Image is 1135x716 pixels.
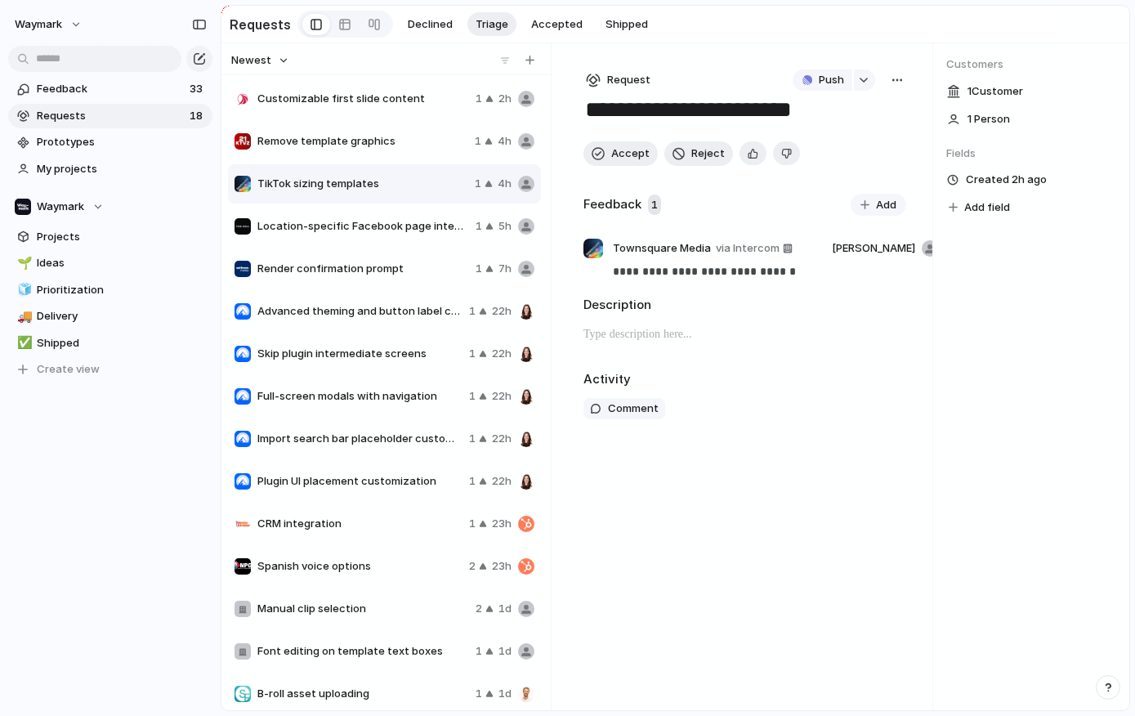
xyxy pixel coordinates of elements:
button: Add field [946,197,1012,218]
span: My projects [37,161,207,177]
span: Shipped [37,335,207,351]
button: Waymark [7,11,91,38]
a: Prototypes [8,130,212,154]
span: 4h [498,133,512,150]
span: Comment [608,401,659,417]
span: 1 Customer [967,83,1023,100]
button: ✅ [15,335,31,351]
a: Projects [8,225,212,249]
span: 1 [469,431,476,447]
div: 🧊 [17,280,29,299]
a: 🧊Prioritization [8,278,212,302]
span: 23h [492,516,512,532]
button: Triage [467,12,516,37]
span: 1 [476,218,482,235]
button: Newest [229,50,292,71]
span: 7h [498,261,512,277]
span: B-roll asset uploading [257,686,469,702]
span: Feedback [37,81,185,97]
button: 🧊 [15,282,31,298]
button: Add [851,194,906,217]
span: Fields [946,145,1116,162]
span: Location-specific Facebook page integration [257,218,469,235]
a: 🚚Delivery [8,304,212,329]
div: 🚚 [17,307,29,326]
span: Render confirmation prompt [257,261,469,277]
span: Delivery [37,308,207,324]
span: Requests [37,108,185,124]
span: Add field [964,199,1010,216]
span: TikTok sizing templates [257,176,468,192]
span: Customers [946,56,1116,73]
span: Request [607,72,650,88]
span: 1d [498,643,512,660]
span: 22h [492,473,512,490]
span: 1 [648,195,661,216]
span: Shipped [605,16,648,33]
span: 1 [475,133,481,150]
button: Waymark [8,195,212,219]
span: Spanish voice options [257,558,462,575]
span: 33 [190,81,206,97]
span: 18 [190,108,206,124]
button: Comment [583,398,665,419]
span: 22h [492,431,512,447]
button: Shipped [597,12,656,37]
span: Customizable first slide content [257,91,469,107]
span: Declined [408,16,453,33]
span: Plugin UI placement customization [257,473,462,490]
span: Manual clip selection [257,601,469,617]
span: Font editing on template text boxes [257,643,469,660]
span: Prioritization [37,282,207,298]
button: Create view [8,357,212,382]
span: 23h [492,558,512,575]
span: Prototypes [37,134,207,150]
span: Newest [231,52,271,69]
span: Projects [37,229,207,245]
span: 22h [492,303,512,320]
span: Full-screen modals with navigation [257,388,462,405]
button: Accepted [523,12,591,37]
span: Waymark [15,16,62,33]
button: Push [793,69,852,91]
span: 1 Person [967,111,1010,128]
span: 1 [469,303,476,320]
span: 2 [469,558,476,575]
span: 4h [498,176,512,192]
span: Townsquare Media [613,240,711,257]
button: 🚚 [15,308,31,324]
span: Add [876,197,896,213]
span: Accepted [531,16,583,33]
button: Accept [583,141,658,166]
span: Remove template graphics [257,133,468,150]
span: Push [819,72,844,88]
div: ✅Shipped [8,331,212,356]
span: Ideas [37,255,207,271]
span: via Intercom [716,240,780,257]
a: Requests18 [8,104,212,128]
span: 1 [469,346,476,362]
span: 1 [469,473,476,490]
a: My projects [8,157,212,181]
span: 5h [498,218,512,235]
span: [PERSON_NAME] [832,240,915,257]
h2: Activity [583,370,631,389]
a: 🌱Ideas [8,251,212,275]
a: via Intercom [713,239,796,258]
span: 2h [498,91,512,107]
button: Reject [664,141,733,166]
span: Triage [476,16,508,33]
span: 1 [476,686,482,702]
h2: Description [583,296,906,315]
span: Skip plugin intermediate screens [257,346,462,362]
div: ✅ [17,333,29,352]
span: Create view [37,361,100,378]
button: 🌱 [15,255,31,271]
span: Reject [691,145,725,162]
span: 1 [476,91,482,107]
span: 2 [476,601,482,617]
span: Waymark [37,199,84,215]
